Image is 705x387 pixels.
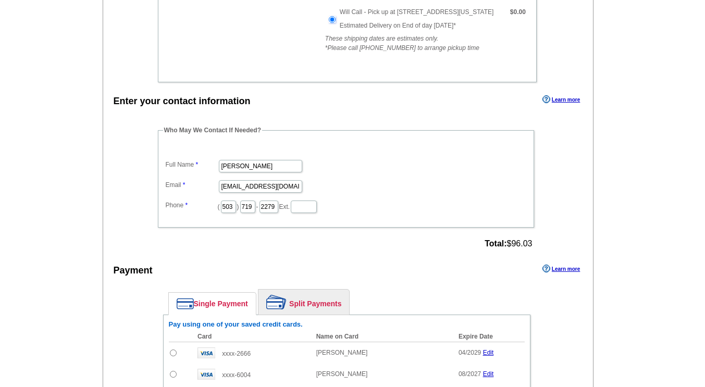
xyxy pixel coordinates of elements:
[166,201,218,210] label: Phone
[114,264,153,278] div: Payment
[192,331,311,342] th: Card
[340,7,494,17] label: Will Call - Pick up at [STREET_ADDRESS][US_STATE]
[163,198,529,214] dd: ( ) - Ext.
[485,239,532,248] span: $96.03
[166,160,218,169] label: Full Name
[325,44,479,52] em: *Please call [PHONE_NUMBER] to arrange pickup time
[459,349,481,356] span: 04/2029
[497,145,705,387] iframe: LiveChat chat widget
[340,22,456,29] span: Estimated Delivery on End of day [DATE]*
[166,180,218,190] label: Email
[169,320,525,329] h6: Pay using one of your saved credit cards.
[311,331,453,342] th: Name on Card
[177,298,194,309] img: single-payment.png
[542,95,580,104] a: Learn more
[163,126,262,135] legend: Who May We Contact If Needed?
[459,370,481,378] span: 08/2027
[510,8,526,16] strong: $0.00
[258,290,349,315] a: Split Payments
[266,295,287,309] img: split-payment.png
[114,94,251,108] div: Enter your contact information
[222,371,251,379] span: xxxx-6004
[325,35,438,42] em: These shipping dates are estimates only.
[453,331,525,342] th: Expire Date
[316,349,368,356] span: [PERSON_NAME]
[316,370,368,378] span: [PERSON_NAME]
[485,239,506,248] strong: Total:
[483,349,494,356] a: Edit
[222,350,251,357] span: xxxx-2666
[197,347,215,358] img: visa.gif
[197,369,215,380] img: visa.gif
[169,293,256,315] a: Single Payment
[483,370,494,378] a: Edit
